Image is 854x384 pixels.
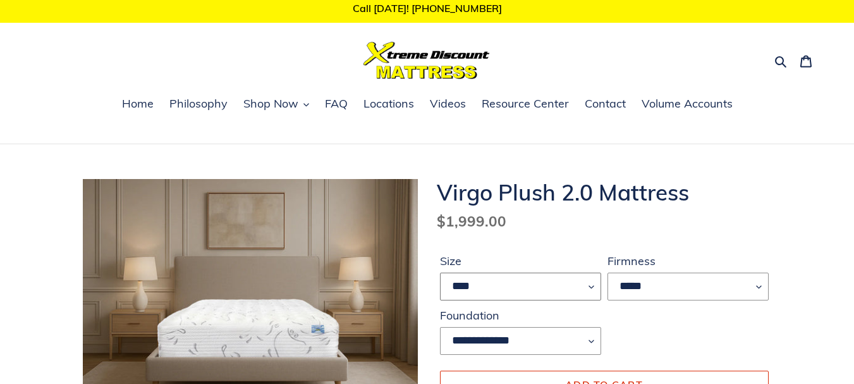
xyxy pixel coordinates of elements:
[319,95,354,114] a: FAQ
[440,307,601,324] label: Foundation
[116,95,160,114] a: Home
[430,96,466,111] span: Videos
[585,96,626,111] span: Contact
[440,252,601,269] label: Size
[243,96,298,111] span: Shop Now
[482,96,569,111] span: Resource Center
[578,95,632,114] a: Contact
[607,252,769,269] label: Firmness
[237,95,315,114] button: Shop Now
[475,95,575,114] a: Resource Center
[437,212,506,230] span: $1,999.00
[325,96,348,111] span: FAQ
[642,96,733,111] span: Volume Accounts
[122,96,154,111] span: Home
[363,42,490,79] img: Xtreme Discount Mattress
[363,96,414,111] span: Locations
[437,179,772,206] h1: Virgo Plush 2.0 Mattress
[635,95,739,114] a: Volume Accounts
[424,95,472,114] a: Videos
[357,95,420,114] a: Locations
[163,95,234,114] a: Philosophy
[169,96,228,111] span: Philosophy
